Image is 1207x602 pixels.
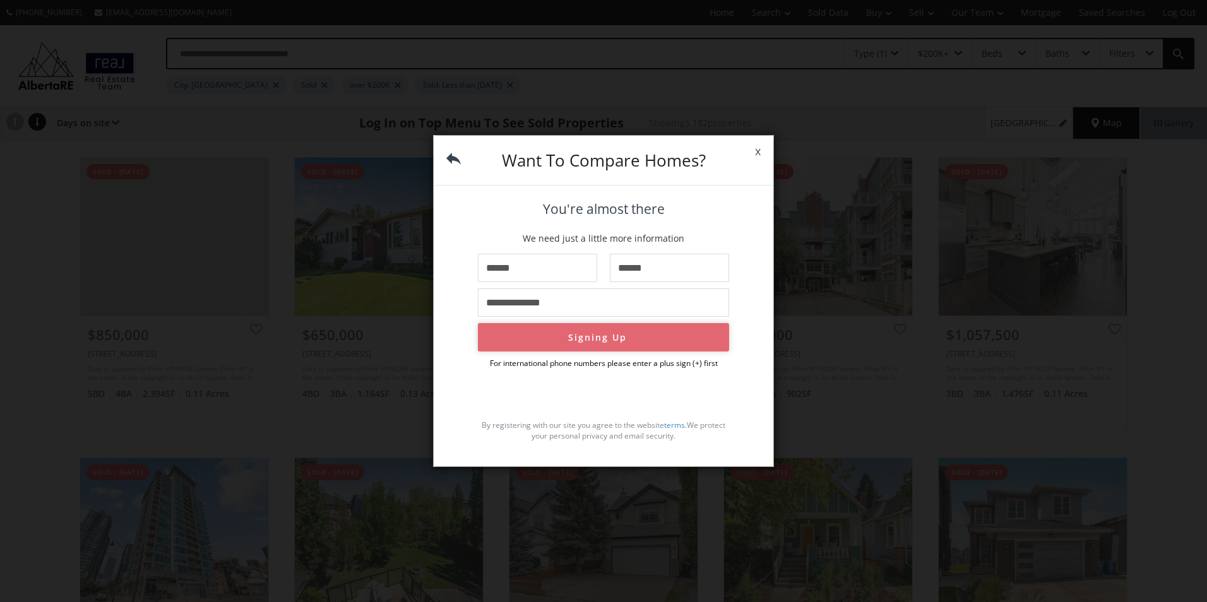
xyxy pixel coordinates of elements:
[478,358,729,369] p: For international phone numbers please enter a plus sign (+) first
[480,334,727,341] span: Signing Up
[478,152,729,168] h3: Want To Compare Homes?
[478,323,729,351] button: Signing Up
[664,420,685,430] a: terms
[742,134,773,169] span: x
[478,420,729,441] p: By registering with our site you agree to the website . We protect your personal privacy and emai...
[446,151,461,166] img: back
[478,202,729,216] h4: You're almost there
[478,232,729,245] p: We need just a little more information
